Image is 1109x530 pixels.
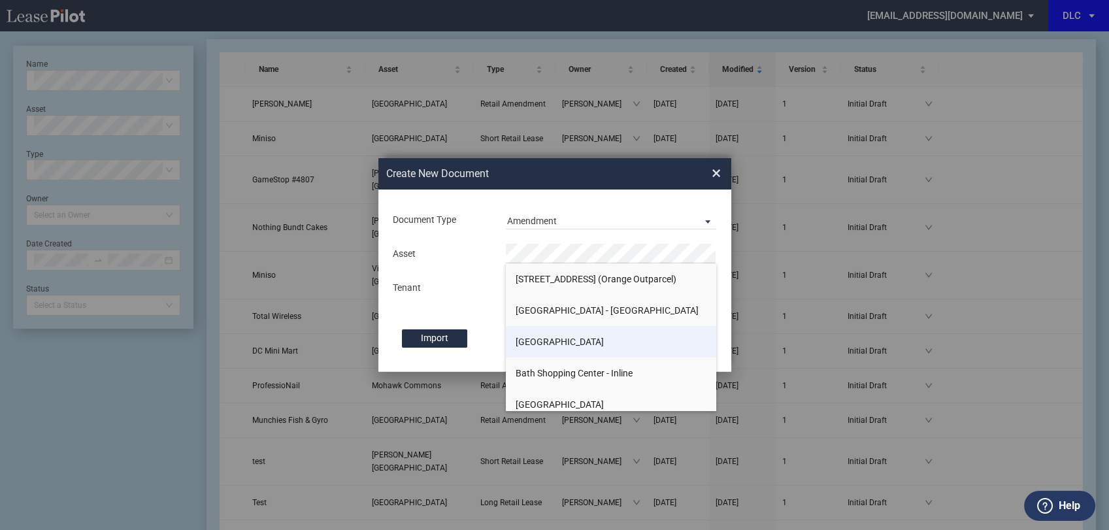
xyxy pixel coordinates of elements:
[385,214,498,227] div: Document Type
[506,326,717,357] li: [GEOGRAPHIC_DATA]
[516,368,633,378] span: Bath Shopping Center - Inline
[712,163,721,184] span: ×
[385,282,498,295] div: Tenant
[506,295,717,326] li: [GEOGRAPHIC_DATA] - [GEOGRAPHIC_DATA]
[402,329,467,348] label: Import
[1059,497,1080,514] label: Help
[506,210,717,229] md-select: Document Type: Amendment
[385,248,498,261] div: Asset
[516,337,604,347] span: [GEOGRAPHIC_DATA]
[506,263,717,295] li: [STREET_ADDRESS] (Orange Outparcel)
[506,389,717,420] li: [GEOGRAPHIC_DATA]
[507,216,557,226] div: Amendment
[516,305,699,316] span: [GEOGRAPHIC_DATA] - [GEOGRAPHIC_DATA]
[386,167,665,181] h2: Create New Document
[506,357,717,389] li: Bath Shopping Center - Inline
[516,274,676,284] span: [STREET_ADDRESS] (Orange Outparcel)
[516,399,604,410] span: [GEOGRAPHIC_DATA]
[378,158,731,373] md-dialog: Create New ...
